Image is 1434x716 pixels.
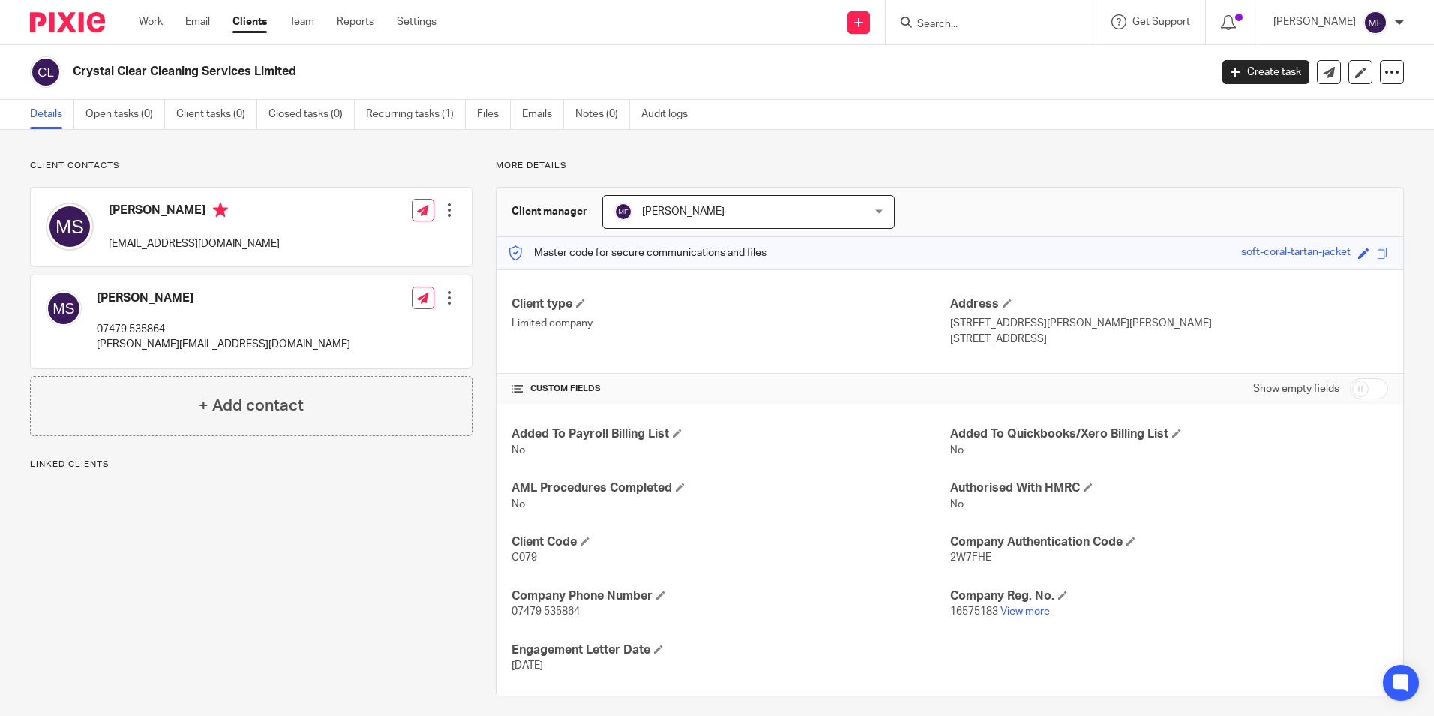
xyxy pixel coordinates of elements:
[511,296,949,312] h4: Client type
[496,160,1404,172] p: More details
[73,64,974,80] h2: Crystal Clear Cleaning Services Limited
[511,480,949,496] h4: AML Procedures Completed
[176,100,257,129] a: Client tasks (0)
[337,14,374,29] a: Reports
[950,534,1388,550] h4: Company Authentication Code
[85,100,165,129] a: Open tasks (0)
[30,459,472,471] p: Linked clients
[1132,17,1190,27] span: Get Support
[1253,381,1339,396] label: Show empty fields
[950,588,1388,604] h4: Company Reg. No.
[289,14,314,29] a: Team
[30,160,472,172] p: Client contacts
[641,100,699,129] a: Audit logs
[97,322,350,337] p: 07479 535864
[199,394,304,417] h4: + Add contact
[950,296,1388,312] h4: Address
[109,203,280,221] h4: [PERSON_NAME]
[916,18,1051,32] input: Search
[575,100,630,129] a: Notes (0)
[477,100,511,129] a: Files
[950,552,991,563] span: 2W7FHE
[46,203,94,251] img: svg%3E
[511,552,537,563] span: C079
[97,337,350,352] p: [PERSON_NAME][EMAIL_ADDRESS][DOMAIN_NAME]
[511,426,949,442] h4: Added To Payroll Billing List
[511,534,949,550] h4: Client Code
[511,606,580,617] span: 07479 535864
[46,290,82,326] img: svg%3E
[30,56,61,88] img: svg%3E
[950,445,964,456] span: No
[366,100,466,129] a: Recurring tasks (1)
[511,204,587,219] h3: Client manager
[950,499,964,510] span: No
[642,206,724,217] span: [PERSON_NAME]
[511,660,543,671] span: [DATE]
[511,445,525,456] span: No
[97,290,350,306] h4: [PERSON_NAME]
[614,203,632,221] img: svg%3E
[511,499,525,510] span: No
[511,383,949,395] h4: CUSTOM FIELDS
[522,100,564,129] a: Emails
[1273,14,1356,29] p: [PERSON_NAME]
[30,100,74,129] a: Details
[1241,245,1351,262] div: soft-coral-tartan-jacket
[950,606,998,617] span: 16575183
[511,316,949,331] p: Limited company
[950,426,1388,442] h4: Added To Quickbooks/Xero Billing List
[232,14,267,29] a: Clients
[109,236,280,251] p: [EMAIL_ADDRESS][DOMAIN_NAME]
[185,14,210,29] a: Email
[511,642,949,658] h4: Engagement Letter Date
[950,332,1388,347] p: [STREET_ADDRESS]
[511,588,949,604] h4: Company Phone Number
[950,316,1388,331] p: [STREET_ADDRESS][PERSON_NAME][PERSON_NAME]
[268,100,355,129] a: Closed tasks (0)
[30,12,105,32] img: Pixie
[397,14,436,29] a: Settings
[213,203,228,218] i: Primary
[508,245,766,260] p: Master code for secure communications and files
[1222,60,1309,84] a: Create task
[139,14,163,29] a: Work
[950,480,1388,496] h4: Authorised With HMRC
[1363,11,1387,35] img: svg%3E
[1000,606,1050,617] a: View more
